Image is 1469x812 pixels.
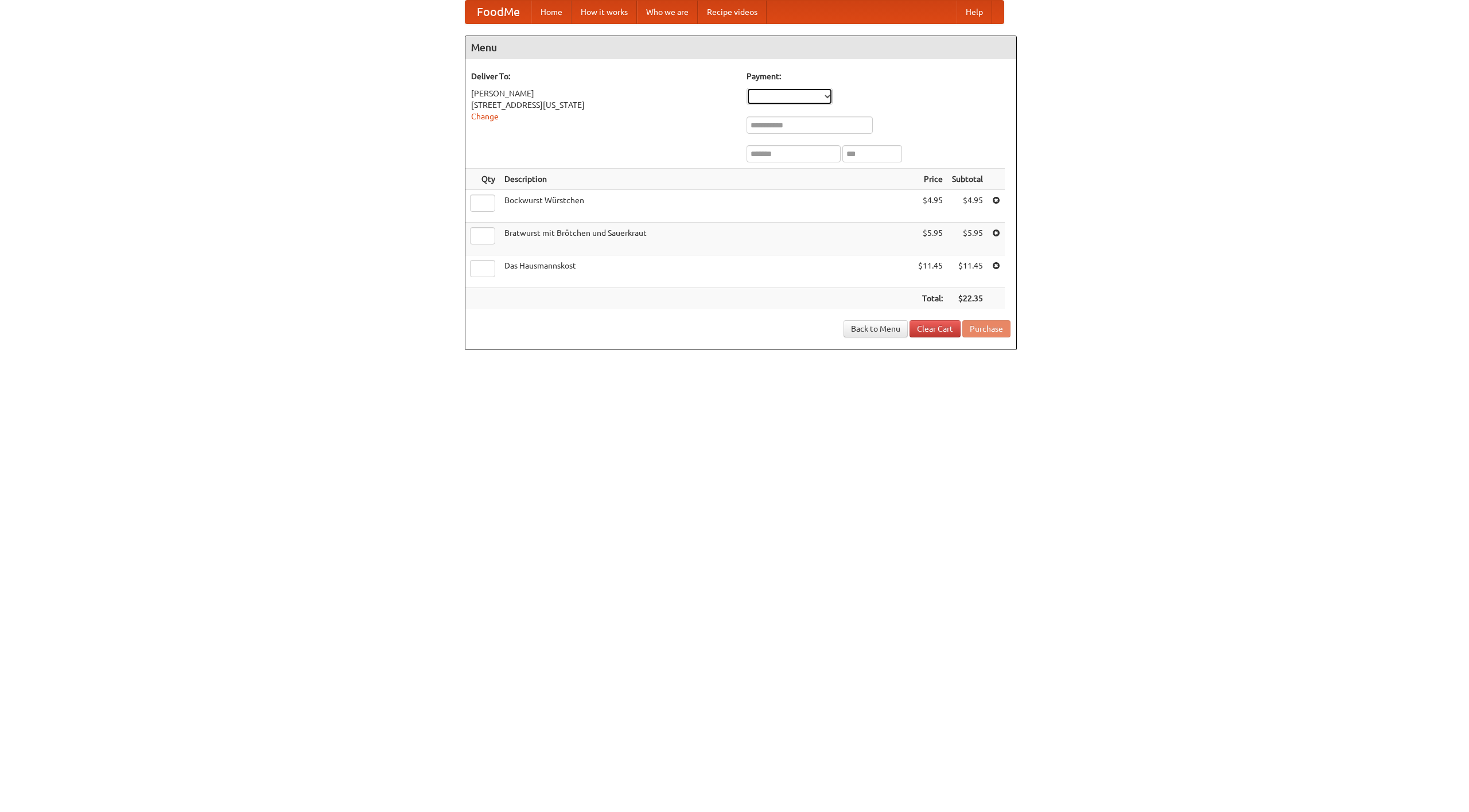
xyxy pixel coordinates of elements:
[637,1,698,24] a: Who we are
[465,169,500,190] th: Qty
[471,112,499,121] a: Change
[962,320,1011,337] button: Purchase
[844,320,908,337] a: Back to Menu
[471,88,735,99] div: [PERSON_NAME]
[465,1,531,24] a: FoodMe
[698,1,767,24] a: Recipe videos
[914,223,947,255] td: $5.95
[500,190,914,223] td: Bockwurst Würstchen
[500,223,914,255] td: Bratwurst mit Brötchen und Sauerkraut
[957,1,992,24] a: Help
[914,288,947,309] th: Total:
[531,1,572,24] a: Home
[471,99,735,111] div: [STREET_ADDRESS][US_STATE]
[500,169,914,190] th: Description
[947,288,988,309] th: $22.35
[947,169,988,190] th: Subtotal
[947,223,988,255] td: $5.95
[572,1,637,24] a: How it works
[947,255,988,288] td: $11.45
[914,255,947,288] td: $11.45
[500,255,914,288] td: Das Hausmannskost
[914,190,947,223] td: $4.95
[747,71,1011,82] h5: Payment:
[910,320,961,337] a: Clear Cart
[465,36,1016,59] h4: Menu
[914,169,947,190] th: Price
[947,190,988,223] td: $4.95
[471,71,735,82] h5: Deliver To:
